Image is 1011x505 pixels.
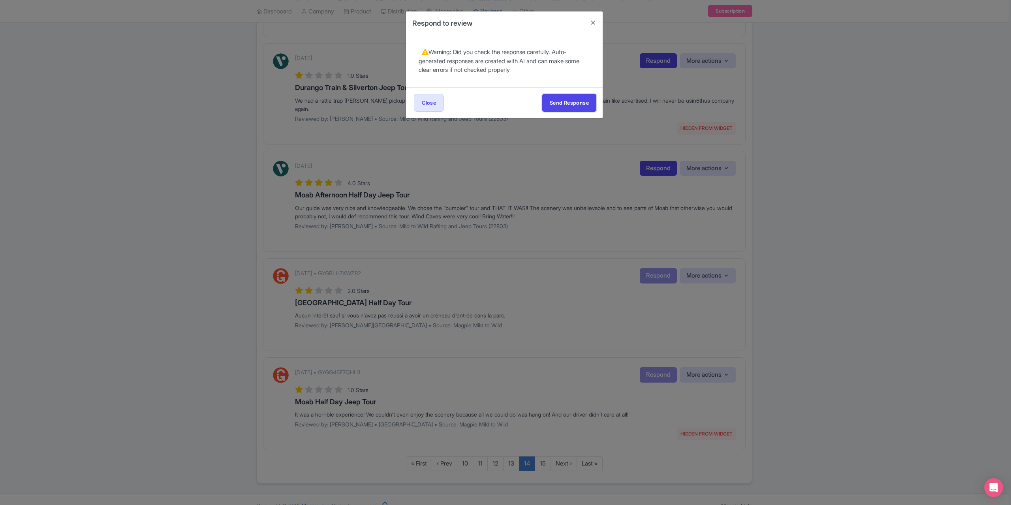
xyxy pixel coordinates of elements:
[584,11,603,34] button: Close
[542,94,596,112] button: Send Response
[419,48,590,75] div: Warning: Did you check the response carefully. Auto-generated responses are created with AI and c...
[412,18,473,28] h4: Respond to review
[414,94,444,112] a: Close
[984,478,1003,497] div: Open Intercom Messenger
